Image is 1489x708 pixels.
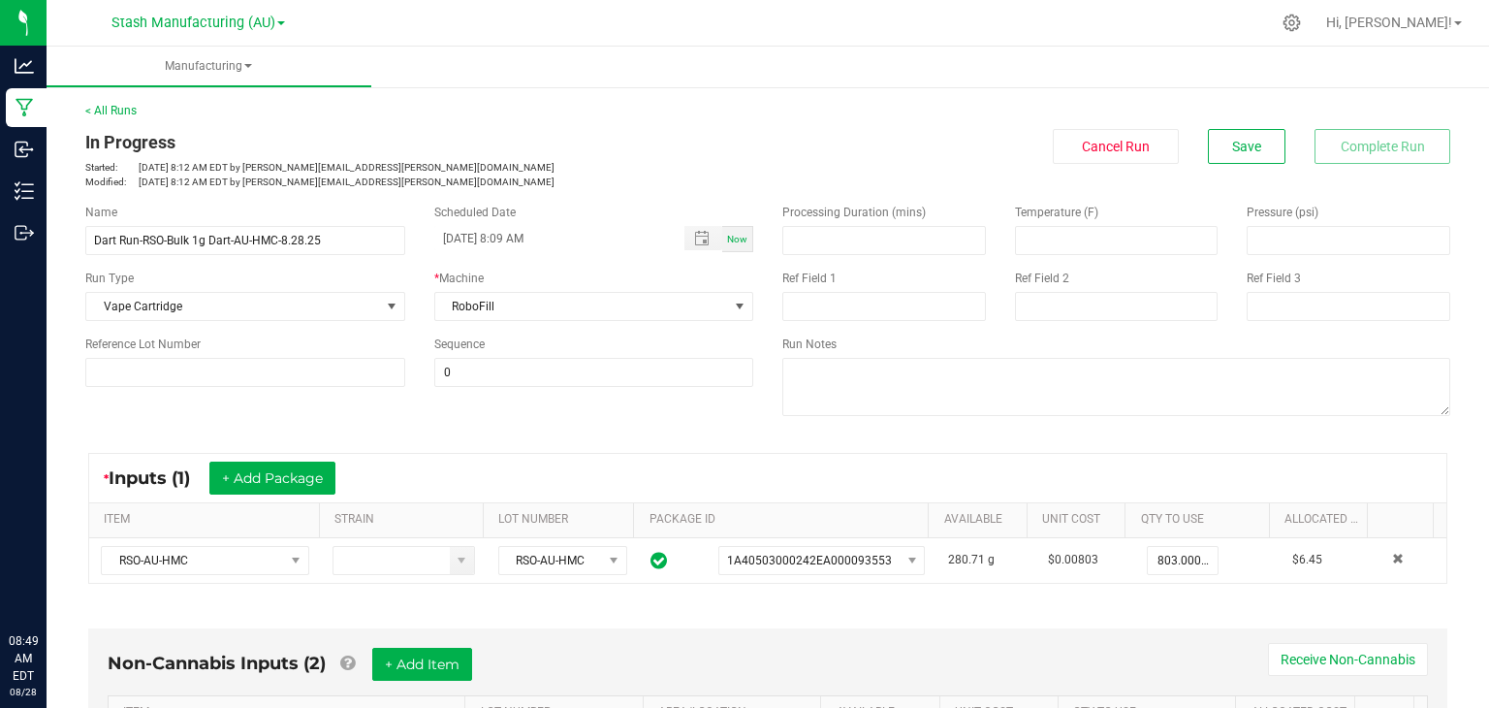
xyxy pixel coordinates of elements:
p: [DATE] 8:12 AM EDT by [PERSON_NAME][EMAIL_ADDRESS][PERSON_NAME][DOMAIN_NAME] [85,160,753,175]
span: Cancel Run [1082,139,1150,154]
button: Complete Run [1315,129,1450,164]
span: Reference Lot Number [85,338,201,351]
span: Ref Field 2 [1015,272,1069,285]
p: [DATE] 8:12 AM EDT by [PERSON_NAME][EMAIL_ADDRESS][PERSON_NAME][DOMAIN_NAME] [85,175,753,189]
a: STRAINSortable [334,512,475,528]
span: NO DATA FOUND [101,546,309,575]
span: In Sync [650,549,667,572]
span: Manufacturing [47,58,371,75]
span: RSO-AU-HMC [102,547,284,574]
span: Sequence [434,338,485,351]
span: Ref Field 1 [782,272,837,285]
span: Now [727,234,747,244]
div: In Progress [85,129,753,155]
a: Add Non-Cannabis items that were also consumed in the run (e.g. gloves and packaging); Also add N... [340,653,355,674]
span: Machine [439,272,484,285]
button: Save [1208,129,1285,164]
span: Temperature (F) [1015,206,1098,219]
span: Run Type [85,270,134,287]
a: LOT NUMBERSortable [498,512,626,528]
a: PACKAGE IDSortable [649,512,922,528]
span: RSO-AU-HMC [499,547,602,574]
span: Ref Field 3 [1247,272,1301,285]
span: Name [85,206,117,219]
span: Save [1232,139,1261,154]
p: 08:49 AM EDT [9,632,38,685]
span: Scheduled Date [434,206,516,219]
span: Started: [85,160,139,175]
button: Receive Non-Cannabis [1268,643,1428,676]
span: Stash Manufacturing (AU) [111,15,275,31]
a: ITEMSortable [104,512,311,528]
span: $6.45 [1292,553,1322,566]
span: Vape Cartridge [86,293,380,320]
a: QTY TO USESortable [1141,512,1262,528]
inline-svg: Manufacturing [15,98,34,117]
a: Manufacturing [47,47,371,87]
span: Modified: [85,175,139,189]
span: Complete Run [1341,139,1425,154]
inline-svg: Inventory [15,181,34,201]
a: Sortable [1383,512,1426,528]
p: 08/28 [9,685,38,699]
span: Inputs (1) [109,467,209,489]
a: Unit CostSortable [1042,512,1118,528]
span: Processing Duration (mins) [782,206,926,219]
button: + Add Item [372,648,472,681]
inline-svg: Inbound [15,140,34,159]
inline-svg: Analytics [15,56,34,76]
span: 1A40503000242EA000093553 [727,554,892,567]
span: Run Notes [782,338,837,351]
span: Hi, [PERSON_NAME]! [1326,15,1452,30]
button: Cancel Run [1053,129,1179,164]
button: + Add Package [209,462,335,495]
a: AVAILABLESortable [944,512,1020,528]
input: Scheduled Datetime [434,226,665,250]
span: Non-Cannabis Inputs (2) [108,653,326,674]
span: RoboFill [435,293,729,320]
a: < All Runs [85,104,137,117]
span: Pressure (psi) [1247,206,1318,219]
div: Manage settings [1280,14,1304,32]
span: Toggle popup [684,226,722,250]
a: Allocated CostSortable [1284,512,1360,528]
span: $0.00803 [1048,553,1098,566]
inline-svg: Outbound [15,223,34,242]
iframe: Resource center [19,553,78,611]
span: 280.71 [948,553,985,566]
span: g [988,553,995,566]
